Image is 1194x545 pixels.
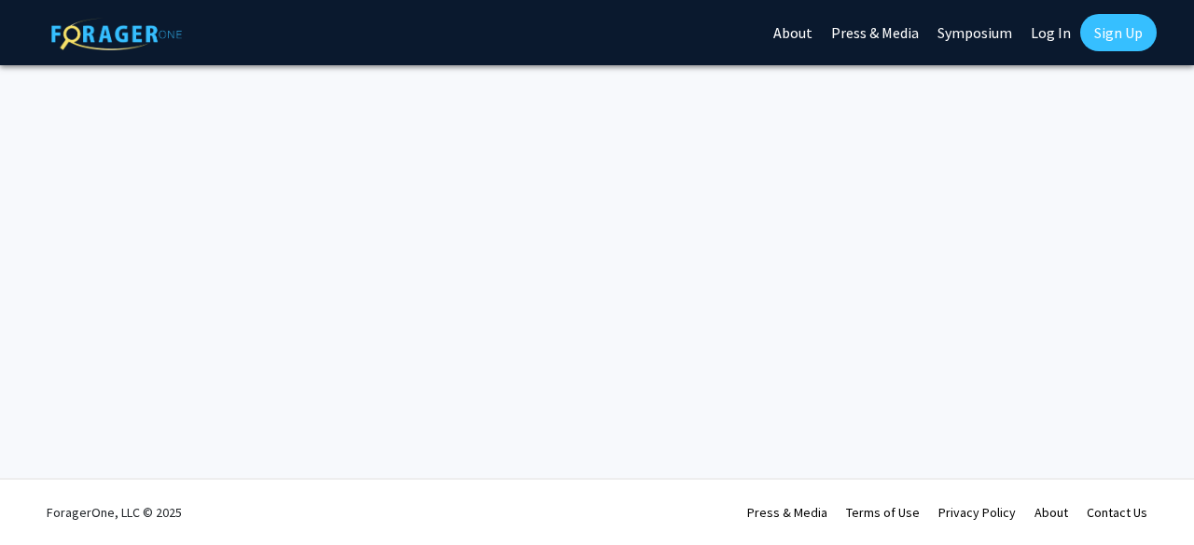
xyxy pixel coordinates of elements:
a: About [1034,504,1068,521]
a: Sign Up [1080,14,1157,51]
a: Contact Us [1087,504,1147,521]
a: Terms of Use [846,504,920,521]
img: ForagerOne Logo [51,18,182,50]
a: Press & Media [747,504,827,521]
a: Privacy Policy [938,504,1016,521]
div: ForagerOne, LLC © 2025 [47,480,182,545]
